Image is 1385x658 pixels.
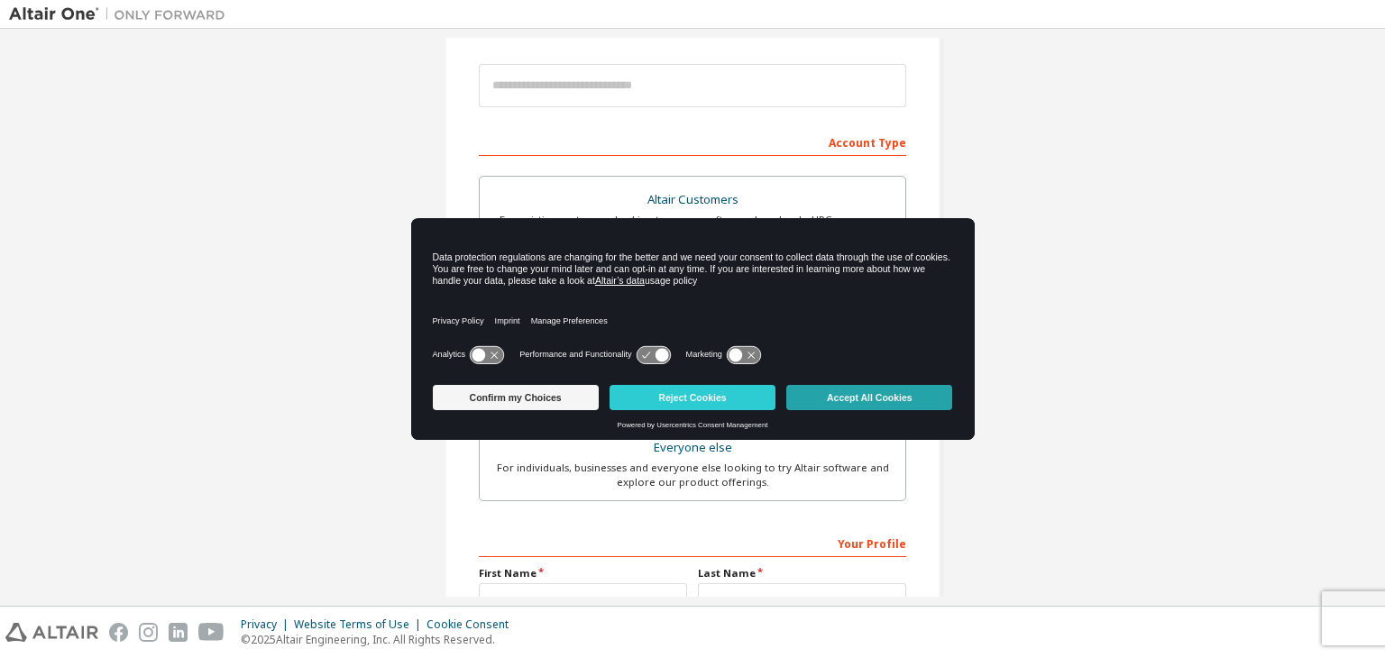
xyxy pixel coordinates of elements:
img: altair_logo.svg [5,623,98,642]
img: linkedin.svg [169,623,188,642]
div: Website Terms of Use [294,617,427,632]
div: Everyone else [491,435,894,461]
img: facebook.svg [109,623,128,642]
div: Altair Customers [491,187,894,213]
label: Last Name [698,566,906,580]
div: Account Type [479,127,906,156]
div: Cookie Consent [427,617,519,632]
div: For existing customers looking to access software downloads, HPC resources, community, trainings ... [491,213,894,242]
label: First Name [479,566,687,580]
div: Your Profile [479,528,906,557]
div: Privacy [241,617,294,632]
img: youtube.svg [198,623,225,642]
p: © 2025 Altair Engineering, Inc. All Rights Reserved. [241,632,519,647]
div: For individuals, businesses and everyone else looking to try Altair software and explore our prod... [491,461,894,489]
img: instagram.svg [139,623,158,642]
img: Altair One [9,5,234,23]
